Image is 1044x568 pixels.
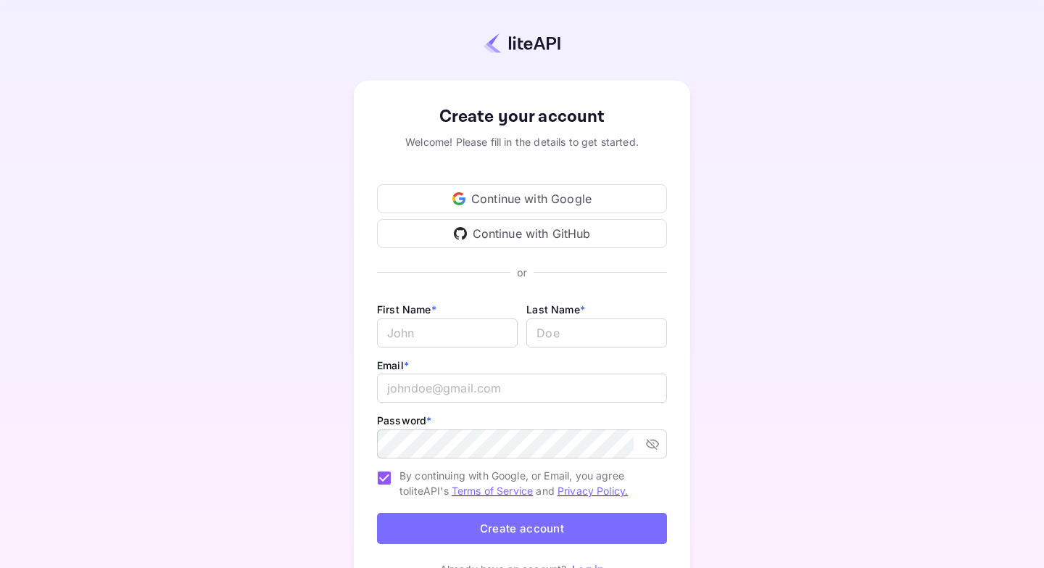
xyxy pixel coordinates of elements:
[377,414,431,427] label: Password
[377,184,667,213] div: Continue with Google
[558,485,628,497] a: Privacy Policy.
[399,468,655,498] span: By continuing with Google, or Email, you agree to liteAPI's and
[526,318,667,347] input: Doe
[377,374,667,403] input: johndoe@gmail.com
[452,485,533,497] a: Terms of Service
[377,318,518,347] input: John
[377,513,667,544] button: Create account
[377,359,409,371] label: Email
[377,303,436,316] label: First Name
[377,134,667,149] div: Welcome! Please fill in the details to get started.
[526,303,585,316] label: Last Name
[639,431,666,457] button: toggle password visibility
[484,33,560,54] img: liteapi
[377,219,667,248] div: Continue with GitHub
[377,104,667,130] div: Create your account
